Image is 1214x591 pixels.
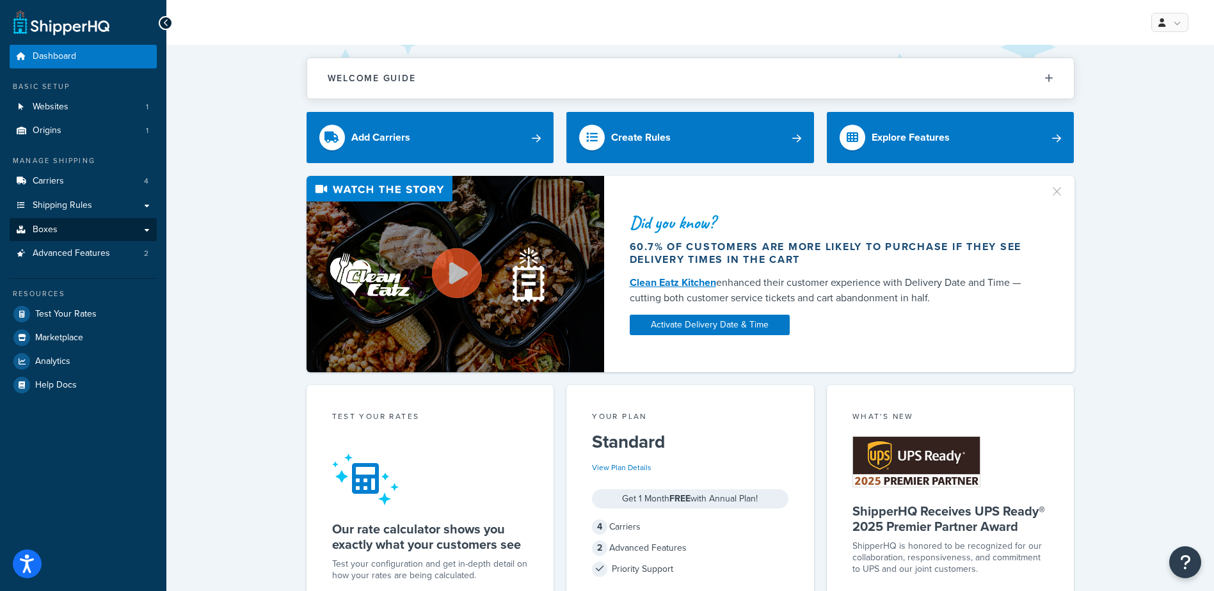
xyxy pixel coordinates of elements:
a: Advanced Features2 [10,242,157,265]
a: Carriers4 [10,169,157,193]
div: Test your configuration and get in-depth detail on how your rates are being calculated. [332,558,529,581]
li: Advanced Features [10,242,157,265]
h5: Standard [592,432,788,452]
div: Priority Support [592,560,788,578]
a: Shipping Rules [10,194,157,217]
span: Origins [33,125,61,136]
a: Analytics [10,350,157,373]
li: Carriers [10,169,157,193]
div: Carriers [592,518,788,536]
div: Your Plan [592,411,788,425]
div: Manage Shipping [10,155,157,166]
span: 1 [146,125,148,136]
span: Help Docs [35,380,77,391]
h2: Welcome Guide [328,74,416,83]
div: Advanced Features [592,539,788,557]
span: 2 [144,248,148,259]
span: Advanced Features [33,248,110,259]
span: Shipping Rules [33,200,92,211]
div: What's New [852,411,1049,425]
p: ShipperHQ is honored to be recognized for our collaboration, responsiveness, and commitment to UP... [852,540,1049,575]
div: 60.7% of customers are more likely to purchase if they see delivery times in the cart [630,240,1034,266]
a: Test Your Rates [10,303,157,326]
div: Did you know? [630,214,1034,232]
span: Dashboard [33,51,76,62]
a: Boxes [10,218,157,242]
div: Test your rates [332,411,529,425]
span: 2 [592,540,607,556]
div: Basic Setup [10,81,157,92]
h5: ShipperHQ Receives UPS Ready® 2025 Premier Partner Award [852,503,1049,534]
a: Dashboard [10,45,157,68]
a: Origins1 [10,119,157,143]
a: Add Carriers [307,112,554,163]
li: Websites [10,95,157,119]
div: Add Carriers [351,129,410,146]
strong: FREE [669,492,691,505]
button: Open Resource Center [1169,546,1201,578]
span: 1 [146,102,148,113]
div: Explore Features [872,129,950,146]
li: Origins [10,119,157,143]
button: Welcome Guide [307,58,1074,98]
span: Analytics [35,356,70,367]
span: Marketplace [35,333,83,343]
a: Activate Delivery Date & Time [630,315,790,335]
div: enhanced their customer experience with Delivery Date and Time — cutting both customer service ti... [630,275,1034,306]
a: Websites1 [10,95,157,119]
div: Create Rules [611,129,671,146]
a: Explore Features [827,112,1074,163]
span: 4 [144,176,148,187]
span: Test Your Rates [35,309,97,320]
a: Marketplace [10,326,157,349]
span: Boxes [33,225,58,235]
h5: Our rate calculator shows you exactly what your customers see [332,521,529,552]
a: Help Docs [10,374,157,397]
span: Carriers [33,176,64,187]
span: 4 [592,519,607,535]
span: Websites [33,102,68,113]
a: Clean Eatz Kitchen [630,275,716,290]
div: Get 1 Month with Annual Plan! [592,489,788,508]
a: View Plan Details [592,462,651,473]
a: Create Rules [566,112,814,163]
img: Video thumbnail [307,176,604,372]
div: Resources [10,288,157,299]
